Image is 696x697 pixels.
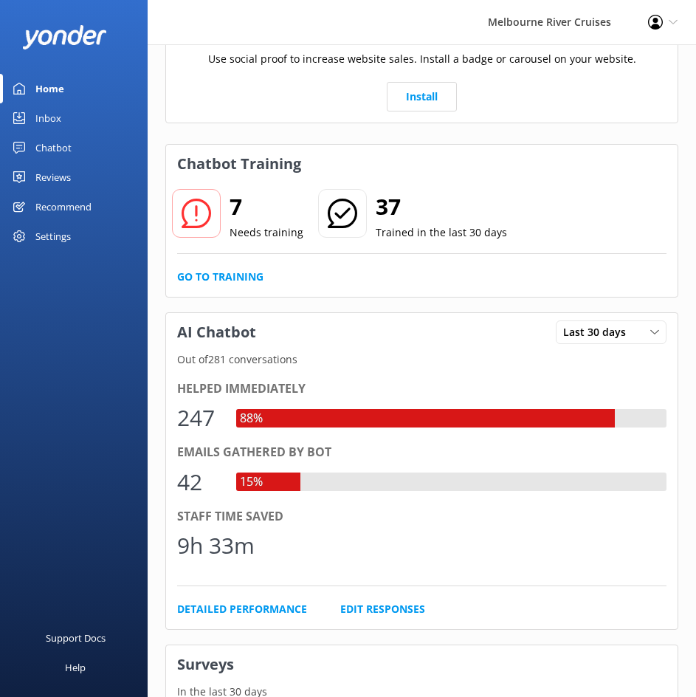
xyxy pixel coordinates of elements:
[208,51,636,67] p: Use social proof to increase website sales. Install a badge or carousel on your website.
[177,507,666,526] div: Staff time saved
[236,473,266,492] div: 15%
[35,162,71,192] div: Reviews
[35,103,61,133] div: Inbox
[177,464,221,500] div: 42
[563,324,635,340] span: Last 30 days
[35,133,72,162] div: Chatbot
[46,623,106,653] div: Support Docs
[166,313,267,351] h3: AI Chatbot
[35,74,64,103] div: Home
[236,409,266,428] div: 88%
[376,189,507,224] h2: 37
[177,528,255,563] div: 9h 33m
[166,145,312,183] h3: Chatbot Training
[177,269,263,285] a: Go to Training
[177,380,666,399] div: Helped immediately
[340,601,425,617] a: Edit Responses
[230,189,303,224] h2: 7
[177,601,307,617] a: Detailed Performance
[35,222,71,251] div: Settings
[177,400,221,436] div: 247
[35,192,92,222] div: Recommend
[387,82,457,111] a: Install
[177,443,666,462] div: Emails gathered by bot
[376,224,507,241] p: Trained in the last 30 days
[166,351,678,368] p: Out of 281 conversations
[65,653,86,682] div: Help
[230,224,303,241] p: Needs training
[166,645,678,684] h3: Surveys
[22,25,107,49] img: yonder-white-logo.png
